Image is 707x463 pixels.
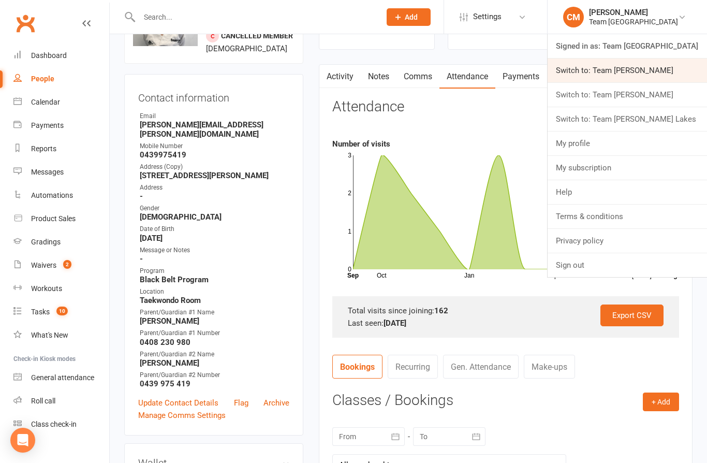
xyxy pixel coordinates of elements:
[31,420,77,428] div: Class check-in
[140,316,289,326] strong: [PERSON_NAME]
[31,373,94,382] div: General attendance
[31,331,68,339] div: What's New
[563,7,584,27] div: CM
[140,370,289,380] div: Parent/Guardian #2 Number
[136,10,373,24] input: Search...
[13,324,109,347] a: What's New
[548,132,707,155] a: My profile
[140,287,289,297] div: Location
[388,355,438,379] a: Recurring
[140,254,289,264] strong: -
[548,253,707,277] a: Sign out
[361,65,396,89] a: Notes
[13,137,109,161] a: Reports
[13,161,109,184] a: Messages
[332,139,390,149] strong: Number of visits
[548,34,707,58] a: Signed in as: Team [GEOGRAPHIC_DATA]
[31,261,56,269] div: Waivers
[589,17,678,26] div: Team [GEOGRAPHIC_DATA]
[643,393,679,411] button: + Add
[140,350,289,359] div: Parent/Guardian #2 Name
[140,171,289,180] strong: [STREET_ADDRESS][PERSON_NAME]
[140,183,289,193] div: Address
[405,13,418,21] span: Add
[140,224,289,234] div: Date of Birth
[140,266,289,276] div: Program
[138,88,289,104] h3: Contact information
[140,328,289,338] div: Parent/Guardian #1 Number
[140,379,289,388] strong: 0439 975 419
[140,234,289,243] strong: [DATE]
[138,409,226,422] a: Manage Comms Settings
[31,284,62,293] div: Workouts
[13,254,109,277] a: Waivers 2
[473,5,502,28] span: Settings
[13,366,109,389] a: General attendance kiosk mode
[548,205,707,228] a: Terms & conditions
[443,355,519,379] a: Gen. Attendance
[332,99,404,115] h3: Attendance
[31,238,61,246] div: Gradings
[140,120,289,139] strong: [PERSON_NAME][EMAIL_ADDRESS][PERSON_NAME][DOMAIN_NAME]
[589,8,678,17] div: [PERSON_NAME]
[13,91,109,114] a: Calendar
[138,397,218,409] a: Update Contact Details
[387,8,431,26] button: Add
[31,144,56,153] div: Reports
[140,150,289,160] strong: 0439975419
[31,214,76,223] div: Product Sales
[31,168,64,176] div: Messages
[140,141,289,151] div: Mobile Number
[13,44,109,67] a: Dashboard
[31,191,73,199] div: Automations
[140,212,289,222] strong: [DEMOGRAPHIC_DATA]
[319,65,361,89] a: Activity
[332,355,382,379] a: Bookings
[495,65,547,89] a: Payments
[56,307,68,315] span: 10
[600,305,664,326] a: Export CSV
[13,67,109,91] a: People
[548,156,707,180] a: My subscription
[548,229,707,253] a: Privacy policy
[434,306,448,315] strong: 162
[31,308,50,316] div: Tasks
[332,393,679,409] h3: Classes / Bookings
[13,114,109,137] a: Payments
[31,75,54,83] div: People
[31,397,55,405] div: Roll call
[140,162,289,172] div: Address (Copy)
[63,260,71,269] span: 2
[31,51,67,60] div: Dashboard
[384,319,406,328] strong: [DATE]
[263,397,289,409] a: Archive
[13,230,109,254] a: Gradings
[140,358,289,368] strong: [PERSON_NAME]
[221,32,293,40] span: Cancelled member
[548,107,707,131] a: Switch to: Team [PERSON_NAME] Lakes
[140,296,289,305] strong: Taekwondo Room
[13,277,109,300] a: Workouts
[348,305,664,317] div: Total visits since joining:
[548,59,707,82] a: Switch to: Team [PERSON_NAME]
[140,245,289,255] div: Message or Notes
[31,121,64,129] div: Payments
[206,44,287,53] span: [DEMOGRAPHIC_DATA]
[524,355,575,379] a: Make-ups
[547,65,590,89] a: Waivers
[13,207,109,230] a: Product Sales
[140,275,289,284] strong: Black Belt Program
[348,317,664,329] div: Last seen:
[12,10,38,36] a: Clubworx
[13,300,109,324] a: Tasks 10
[140,111,289,121] div: Email
[140,338,289,347] strong: 0408 230 980
[234,397,248,409] a: Flag
[140,308,289,317] div: Parent/Guardian #1 Name
[396,65,439,89] a: Comms
[13,413,109,436] a: Class kiosk mode
[31,98,60,106] div: Calendar
[13,389,109,413] a: Roll call
[140,204,289,213] div: Gender
[140,192,289,201] strong: -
